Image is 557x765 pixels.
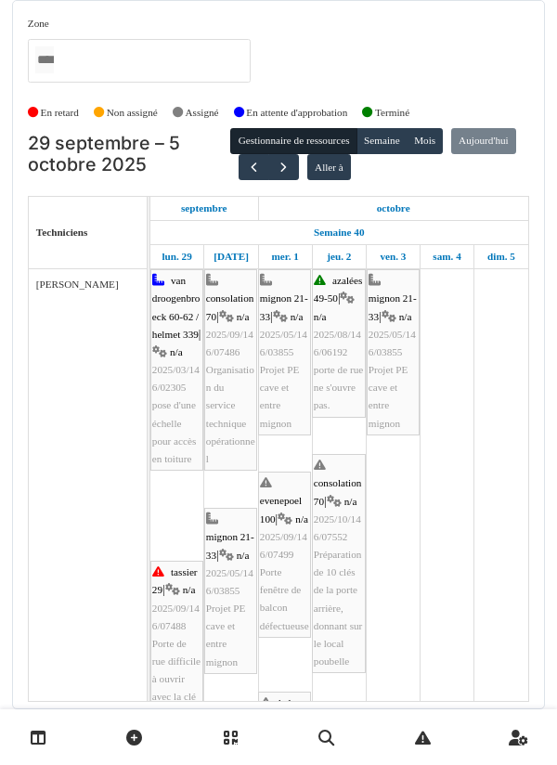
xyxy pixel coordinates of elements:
[260,329,307,357] span: 2025/05/146/03855
[36,227,88,238] span: Techniciens
[206,567,253,596] span: 2025/05/146/03855
[260,697,307,726] span: helmet 44-48
[375,105,409,121] label: Terminé
[266,245,303,268] a: 1 octobre 2025
[206,531,254,560] span: mignon 21-33
[260,566,309,631] span: Porte fenêtre de balcon défectueuse
[372,197,415,220] a: 1 octobre 2025
[428,245,465,268] a: 4 octobre 2025
[369,292,417,321] span: mignon 21-33
[152,564,201,707] div: |
[230,128,356,154] button: Gestionnaire de ressources
[206,511,255,671] div: |
[260,531,307,560] span: 2025/09/146/07499
[206,603,246,668] span: Projet PE cave et entre mignon
[176,197,232,220] a: 29 septembre 2025
[206,272,255,468] div: |
[314,329,361,357] span: 2025/08/146/06192
[369,364,408,429] span: Projet PE cave et entre mignon
[170,346,183,357] span: n/a
[152,272,201,468] div: |
[206,292,254,321] span: consolation 70
[260,272,309,433] div: |
[152,638,201,703] span: Porte de rue difficile à ouvrir avec la clé
[344,496,357,507] span: n/a
[107,105,158,121] label: Non assigné
[314,477,362,506] span: consolation 70
[375,245,410,268] a: 3 octobre 2025
[260,364,300,429] span: Projet PE cave et entre mignon
[314,549,363,667] span: Préparation de 10 clés de la porte arrière, donnant sur le local poubelle
[237,311,250,322] span: n/a
[407,128,444,154] button: Mois
[314,364,363,410] span: porte de rue ne s'ouvre pas.
[314,275,363,304] span: azalées 49-50
[152,275,201,340] span: van droogenbroeck 60-62 / helmet 339
[152,566,198,595] span: tassier 29
[356,128,408,154] button: Semaine
[369,272,418,433] div: |
[28,133,231,176] h2: 29 septembre – 5 octobre 2025
[239,154,269,181] button: Précédent
[28,16,49,32] label: Zone
[322,245,356,268] a: 2 octobre 2025
[451,128,516,154] button: Aujourd'hui
[246,105,347,121] label: En attente d'approbation
[483,245,520,268] a: 5 octobre 2025
[314,513,361,542] span: 2025/10/146/07552
[291,311,304,322] span: n/a
[209,245,253,268] a: 30 septembre 2025
[206,329,253,357] span: 2025/09/146/07486
[36,279,119,290] span: [PERSON_NAME]
[314,457,364,670] div: |
[314,311,327,322] span: n/a
[237,550,250,561] span: n/a
[152,364,200,393] span: 2025/03/146/02305
[260,495,302,524] span: evenepoel 100
[186,105,219,121] label: Assigné
[206,364,255,464] span: Organisation du service technique opérationnel
[260,474,309,635] div: |
[314,272,364,415] div: |
[307,154,351,180] button: Aller à
[35,46,54,73] input: Tous
[295,513,308,525] span: n/a
[268,154,299,181] button: Suivant
[152,399,197,464] span: pose d'une échelle pour accès en toiture
[260,292,308,321] span: mignon 21-33
[399,311,412,322] span: n/a
[309,221,369,244] a: Semaine 40
[41,105,79,121] label: En retard
[152,603,200,631] span: 2025/09/146/07488
[183,584,196,595] span: n/a
[369,329,416,357] span: 2025/05/146/03855
[157,245,196,268] a: 29 septembre 2025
